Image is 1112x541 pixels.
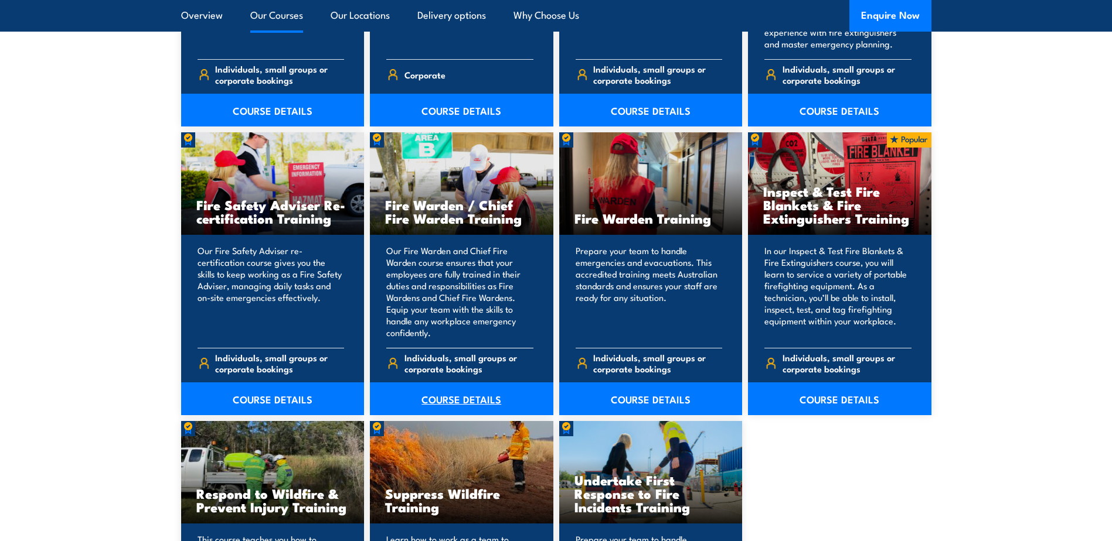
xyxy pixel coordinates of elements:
[385,487,538,513] h3: Suppress Wildfire Training
[764,245,912,338] p: In our Inspect & Test Fire Blankets & Fire Extinguishers course, you will learn to service a vari...
[386,245,533,338] p: Our Fire Warden and Chief Fire Warden course ensures that your employees are fully trained in the...
[196,198,349,225] h3: Fire Safety Adviser Re-certification Training
[763,184,916,225] h3: Inspect & Test Fire Blankets & Fire Extinguishers Training
[404,352,533,374] span: Individuals, small groups or corporate bookings
[748,94,931,126] a: COURSE DETAILS
[215,63,344,85] span: Individuals, small groups or corporate bookings
[559,94,743,126] a: COURSE DETAILS
[783,352,912,374] span: Individuals, small groups or corporate bookings
[576,245,723,338] p: Prepare your team to handle emergencies and evacuations. This accredited training meets Australia...
[404,66,446,84] span: Corporate
[196,487,349,513] h3: Respond to Wildfire & Prevent Injury Training
[385,198,538,225] h3: Fire Warden / Chief Fire Warden Training
[181,382,365,415] a: COURSE DETAILS
[574,473,727,513] h3: Undertake First Response to Fire Incidents Training
[215,352,344,374] span: Individuals, small groups or corporate bookings
[574,211,727,225] h3: Fire Warden Training
[370,382,553,415] a: COURSE DETAILS
[370,94,553,126] a: COURSE DETAILS
[783,63,912,85] span: Individuals, small groups or corporate bookings
[559,382,743,415] a: COURSE DETAILS
[748,382,931,415] a: COURSE DETAILS
[181,94,365,126] a: COURSE DETAILS
[593,63,722,85] span: Individuals, small groups or corporate bookings
[198,245,345,338] p: Our Fire Safety Adviser re-certification course gives you the skills to keep working as a Fire Sa...
[593,352,722,374] span: Individuals, small groups or corporate bookings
